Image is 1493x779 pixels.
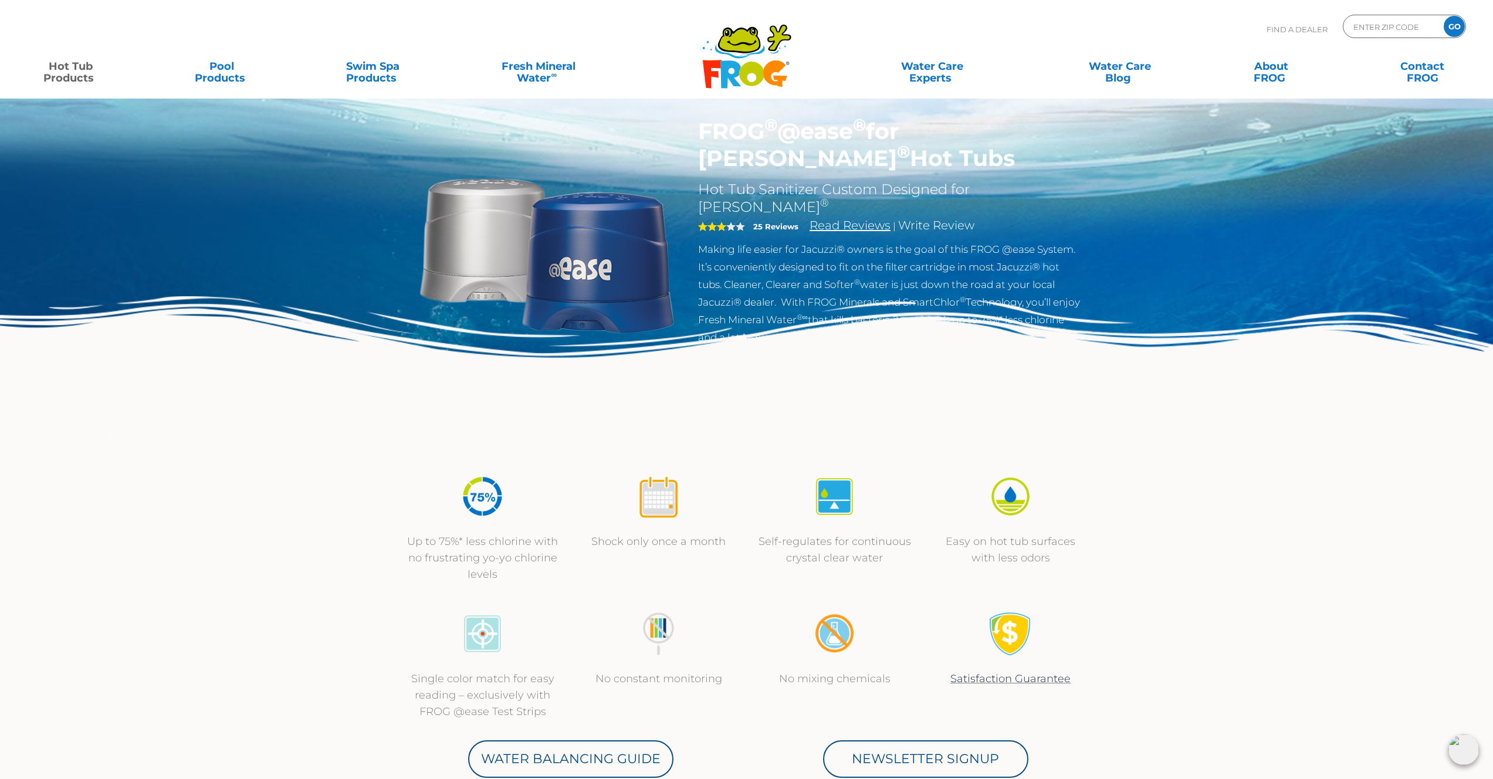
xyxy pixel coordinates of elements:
a: AboutFROG [1213,55,1330,78]
a: Hot TubProducts [12,55,129,78]
a: Fresh MineralWater∞ [465,55,612,78]
img: icon-atease-easy-on [988,475,1032,519]
p: No constant monitoring [583,670,735,687]
p: Making life easier for Jacuzzi® owners is the goal of this FROG @ease System. It’s conveniently d... [698,241,1081,346]
h2: Hot Tub Sanitizer Custom Designed for [PERSON_NAME] [698,181,1081,216]
sup: ® [820,197,829,209]
sup: ® [960,295,966,304]
h1: FROG @ease for [PERSON_NAME] Hot Tubs [698,118,1081,172]
img: no-mixing1 [812,612,856,656]
strong: 25 Reviews [753,222,798,231]
a: PoolProducts [163,55,280,78]
p: Shock only once a month [583,533,735,550]
img: Sundance-cartridges-2.png [412,118,681,387]
p: Easy on hot tub surfaces with less odors [935,533,1087,566]
a: Satisfaction Guarantee [950,672,1071,685]
span: | [893,221,896,232]
sup: ® [897,141,910,162]
sup: ® [853,114,866,135]
p: Find A Dealer [1267,15,1328,44]
a: ContactFROG [1364,55,1481,78]
img: no-constant-monitoring1 [637,612,681,656]
a: Water CareBlog [1061,55,1179,78]
a: Read Reviews [810,218,891,232]
img: icon-atease-75percent-less [461,475,505,519]
p: Self-regulates for continuous crystal clear water [759,533,911,566]
a: Write Review [898,218,974,232]
a: Newsletter Signup [823,740,1028,778]
p: Up to 75%* less chlorine with no frustrating yo-yo chlorine levels [407,533,559,582]
sup: ∞ [551,70,557,79]
a: Water CareExperts [837,55,1028,78]
p: No mixing chemicals [759,670,911,687]
sup: ® [764,114,777,135]
p: Single color match for easy reading – exclusively with FROG @ease Test Strips [407,670,559,720]
img: openIcon [1448,734,1479,765]
input: GO [1444,16,1465,37]
a: Water Balancing Guide [468,740,673,778]
a: Swim SpaProducts [314,55,431,78]
img: icon-atease-shock-once [637,475,681,519]
sup: ® [854,277,860,286]
span: 3 [698,222,726,231]
img: Satisfaction Guarantee Icon [988,612,1032,656]
input: Zip Code Form [1352,18,1431,35]
img: icon-atease-self-regulates [812,475,856,519]
img: icon-atease-color-match [461,612,505,656]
